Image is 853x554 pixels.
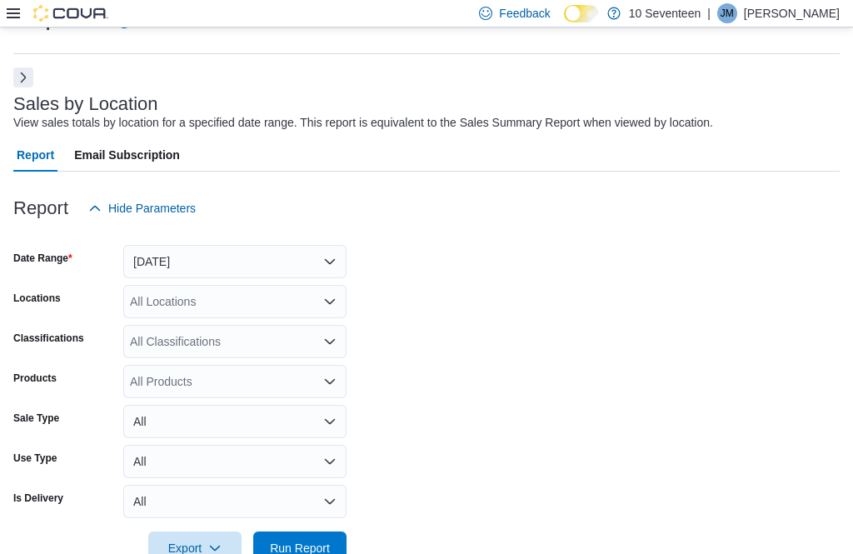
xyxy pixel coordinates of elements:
p: 10 Seventeen [629,3,701,23]
h3: Sales by Location [13,94,158,114]
button: Open list of options [323,335,337,348]
label: Date Range [13,252,72,265]
button: All [123,485,347,518]
button: Open list of options [323,375,337,388]
h3: Report [13,198,68,218]
span: Feedback [499,5,550,22]
p: [PERSON_NAME] [744,3,840,23]
label: Sale Type [13,412,59,425]
button: Next [13,67,33,87]
div: Jeremy Mead [717,3,737,23]
div: View sales totals by location for a specified date range. This report is equivalent to the Sales ... [13,114,713,132]
label: Use Type [13,452,57,465]
button: All [123,405,347,438]
input: Dark Mode [564,5,599,22]
button: [DATE] [123,245,347,278]
label: Locations [13,292,61,305]
button: All [123,445,347,478]
span: JM [721,3,734,23]
img: Cova [33,5,108,22]
span: Hide Parameters [108,200,196,217]
label: Is Delivery [13,492,63,505]
button: Open list of options [323,295,337,308]
label: Products [13,372,57,385]
span: Report [17,138,54,172]
p: | [707,3,711,23]
span: Email Subscription [74,138,180,172]
label: Classifications [13,332,84,345]
span: Dark Mode [564,22,565,23]
button: Hide Parameters [82,192,202,225]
